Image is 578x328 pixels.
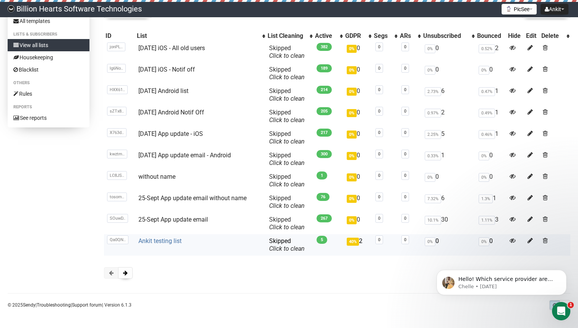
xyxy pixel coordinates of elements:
td: 0 [422,63,476,84]
a: Click to clean [269,159,305,166]
span: 0.33% [425,152,441,160]
td: 1 [422,148,476,170]
a: Click to clean [269,73,305,81]
th: Bounced: No sort applied, sorting is disabled [476,31,507,41]
a: [DATE] App update email - Android [138,152,231,159]
td: 0 [344,106,372,127]
a: [DATE] Android list [138,87,188,95]
iframe: Intercom notifications message [425,254,578,307]
span: 0% [347,195,357,203]
span: 0.49% [479,109,495,117]
a: 0 [404,173,406,178]
div: ARs [400,32,414,40]
div: Unsubscribed [423,32,468,40]
td: 5 [422,127,476,148]
a: 0 [378,216,380,221]
th: Delete: No sort applied, activate to apply an ascending sort [540,31,570,41]
span: 2.25% [425,130,441,139]
span: 1 [317,171,327,180]
a: 0 [404,130,406,135]
td: 6 [422,84,476,106]
td: 0 [422,170,476,191]
span: SOuwD.. [107,214,128,223]
span: 0% [425,173,435,182]
span: 189 [317,64,332,72]
a: 0 [404,109,406,114]
span: 0% [347,131,357,139]
button: PicSee [502,4,537,15]
td: 0 [476,148,507,170]
span: 0% [479,173,489,182]
a: 0 [378,109,380,114]
td: 1 [476,127,507,148]
a: 0 [404,66,406,71]
span: Skipped [269,87,305,102]
td: 0 [344,191,372,213]
div: ID [106,32,134,40]
span: Skipped [269,216,305,231]
a: 0 [378,44,380,49]
span: 0% [479,237,489,246]
span: 0.97% [425,109,441,117]
th: List Cleaning: No sort applied, activate to apply an ascending sort [266,31,313,41]
a: See reports [8,112,89,124]
a: without name [138,173,175,180]
td: 6 [422,191,476,213]
span: Skipped [269,173,305,188]
a: Click to clean [269,138,305,145]
td: 30 [422,213,476,234]
th: Edit: No sort applied, sorting is disabled [524,31,540,41]
td: 0 [344,41,372,63]
span: 0% [347,88,357,96]
td: 0 [344,63,372,84]
p: © 2025 | | | Version 6.1.3 [8,301,132,309]
iframe: Intercom live chat [552,302,570,320]
span: 0% [347,173,357,181]
div: Hide [508,32,523,40]
td: 2 [344,234,372,256]
a: 0 [404,87,406,92]
li: Lists & subscribers [8,30,89,39]
a: Click to clean [269,52,305,59]
td: 1 [476,106,507,127]
a: View all lists [8,39,89,51]
a: Click to clean [269,181,305,188]
th: List: No sort applied, activate to apply an ascending sort [135,31,266,41]
th: Segs: No sort applied, activate to apply an ascending sort [372,31,399,41]
td: 0 [344,170,372,191]
span: 2.73% [425,87,441,96]
img: effe5b2fa787bc607dbd7d713549ef12 [8,5,15,12]
div: List Cleaning [268,32,306,40]
a: 0 [404,194,406,199]
span: Skipped [269,44,305,59]
span: Skipped [269,66,305,81]
span: Qa0QN.. [107,235,128,244]
td: 1 [476,84,507,106]
span: Skipped [269,152,305,166]
div: List [137,32,258,40]
li: Others [8,78,89,88]
td: 0 [344,127,372,148]
a: Sendy [23,302,36,308]
span: 0% [425,44,435,53]
div: Bounced [477,32,505,40]
th: GDPR: No sort applied, activate to apply an ascending sort [344,31,372,41]
a: 0 [404,216,406,221]
td: 0 [476,63,507,84]
a: Blacklist [8,64,89,76]
td: 2 [422,106,476,127]
span: 76 [317,193,330,201]
a: 25-Sept App update email without name [138,194,247,202]
td: 0 [344,213,372,234]
button: Ankit [541,4,568,15]
td: 1 [476,191,507,213]
div: Active [315,32,336,40]
span: 0% [479,66,489,75]
a: [DATE] iOS - All old users [138,44,205,52]
div: GDPR [345,32,364,40]
span: kwztm.. [107,150,127,158]
span: tosom.. [107,193,127,201]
